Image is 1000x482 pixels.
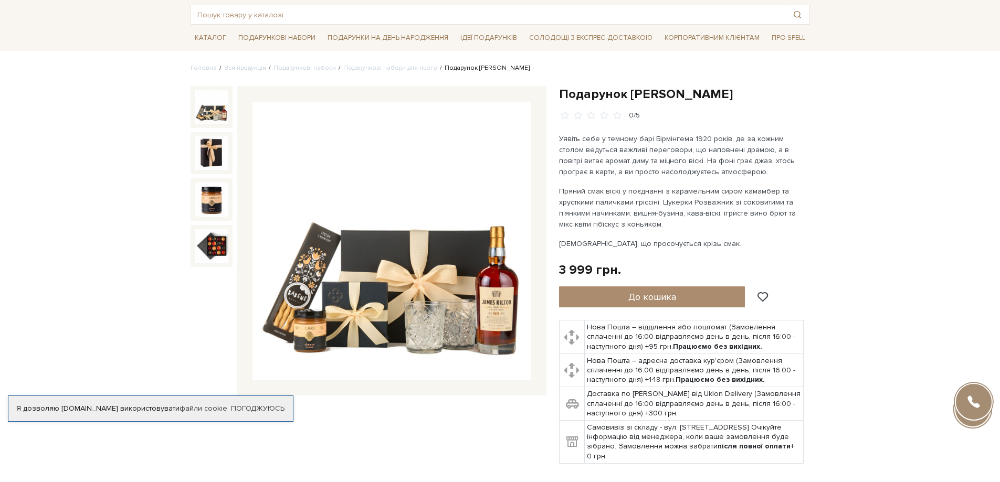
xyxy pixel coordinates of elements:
[273,64,336,72] a: Подарункові набори
[585,387,804,421] td: Доставка по [PERSON_NAME] від Uklon Delivery (Замовлення сплаченні до 16:00 відправляємо день в д...
[660,29,764,47] a: Корпоративним клієнтам
[628,291,676,303] span: До кошика
[785,5,809,24] button: Пошук товару у каталозі
[585,320,804,354] td: Нова Пошта – відділення або поштомат (Замовлення сплаченні до 16:00 відправляємо день в день, піс...
[231,404,285,413] a: Погоджуюсь
[585,421,804,464] td: Самовивіз зі складу - вул. [STREET_ADDRESS] Очікуйте інформацію від менеджера, коли ваше замовлен...
[559,262,621,278] div: 3 999 грн.
[8,404,293,413] div: Я дозволяю [DOMAIN_NAME] використовувати
[343,64,437,72] a: Подарункові набори для нього
[559,238,805,249] p: [DEMOGRAPHIC_DATA], що просочується крізь смак.
[224,64,266,72] a: Вся продукція
[559,86,810,102] h1: Подарунок [PERSON_NAME]
[180,404,227,413] a: файли cookie
[323,30,452,46] span: Подарунки на День народження
[676,375,765,384] b: Працюємо без вихідних.
[437,63,530,73] li: Подарунок [PERSON_NAME]
[456,30,521,46] span: Ідеї подарунків
[195,90,228,124] img: Подарунок Томаса Шелбі
[195,183,228,216] img: Подарунок Томаса Шелбі
[767,30,809,46] span: Про Spell
[673,342,762,351] b: Працюємо без вихідних.
[234,30,320,46] span: Подарункові набори
[718,442,791,451] b: після повної оплати
[191,5,785,24] input: Пошук товару у каталозі
[191,30,230,46] span: Каталог
[629,111,640,121] div: 0/5
[252,102,531,380] img: Подарунок Томаса Шелбі
[559,133,805,177] p: Уявіть себе у темному барі Бірмінгема 1920 років, де за кожним столом ведуться важливі переговори...
[525,29,657,47] a: Солодощі з експрес-доставкою
[191,64,217,72] a: Головна
[559,186,805,230] p: Пряний смак віскі у поєднанні з карамельним сиром камамбер та хрусткими паличками гріссіні. Цукер...
[195,229,228,263] img: Подарунок Томаса Шелбі
[559,286,745,307] button: До кошика
[585,354,804,387] td: Нова Пошта – адресна доставка кур'єром (Замовлення сплаченні до 16:00 відправляємо день в день, п...
[195,136,228,170] img: Подарунок Томаса Шелбі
